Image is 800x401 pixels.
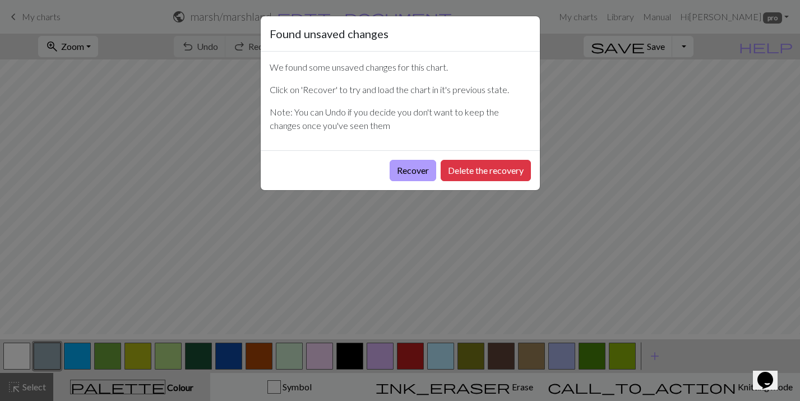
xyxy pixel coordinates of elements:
p: We found some unsaved changes for this chart. [270,61,531,74]
h5: Found unsaved changes [270,25,389,42]
button: Recover [390,160,436,181]
button: Delete the recovery [441,160,531,181]
iframe: chat widget [753,356,789,390]
p: Click on 'Recover' to try and load the chart in it's previous state. [270,83,531,96]
p: Note: You can Undo if you decide you don't want to keep the changes once you've seen them [270,105,531,132]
